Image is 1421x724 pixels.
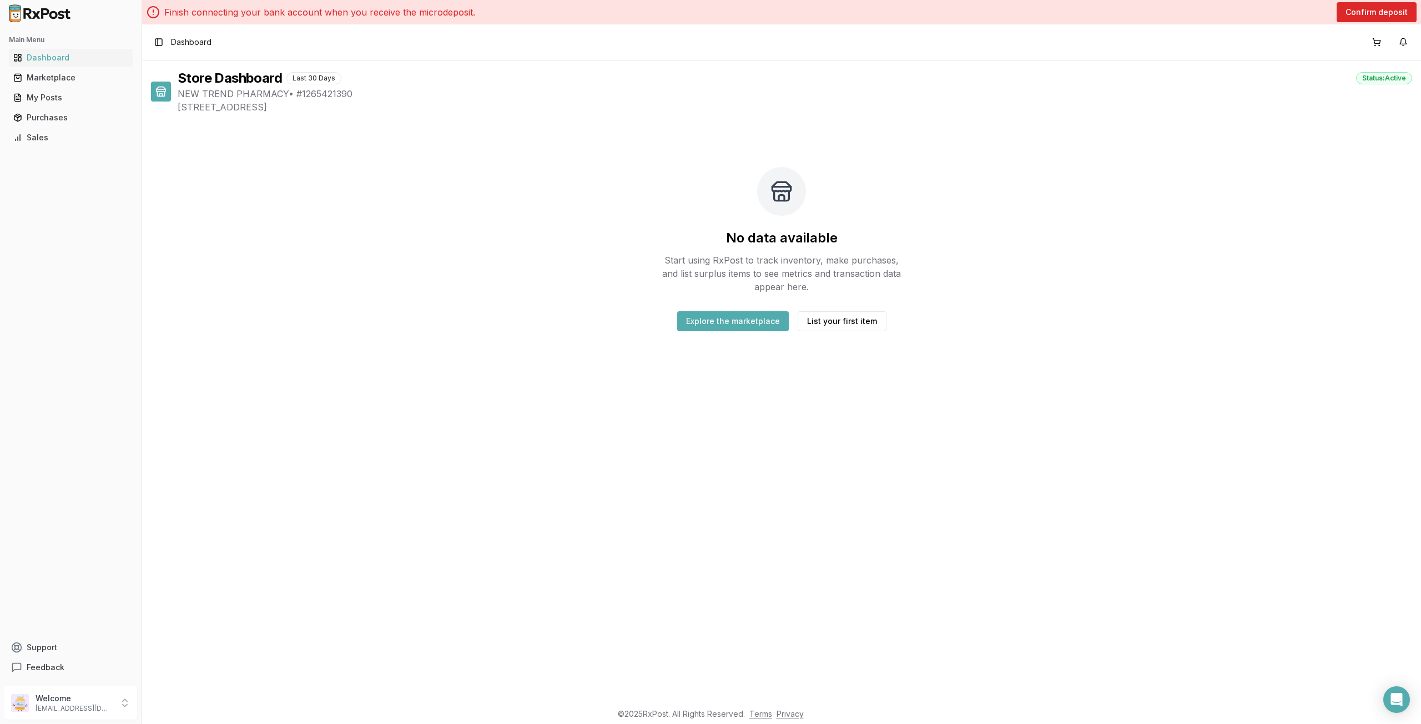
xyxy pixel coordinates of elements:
nav: breadcrumb [171,37,211,48]
a: Terms [749,709,772,718]
button: My Posts [4,89,137,107]
button: Sales [4,129,137,146]
button: Explore the marketplace [677,311,789,331]
div: My Posts [13,92,128,103]
span: Dashboard [171,37,211,48]
a: Sales [9,128,133,148]
div: Last 30 Days [286,72,341,84]
p: Finish connecting your bank account when you receive the microdeposit. [164,6,475,19]
button: List your first item [798,311,886,331]
h2: No data available [726,229,838,247]
a: Marketplace [9,68,133,88]
span: NEW TREND PHARMACY • # 1265421390 [178,87,1412,100]
span: [STREET_ADDRESS] [178,100,1412,114]
div: Sales [13,132,128,143]
h2: Main Menu [9,36,133,44]
button: Dashboard [4,49,137,67]
div: Dashboard [13,52,128,63]
a: Purchases [9,108,133,128]
a: Dashboard [9,48,133,68]
button: Feedback [4,657,137,677]
div: Open Intercom Messenger [1383,686,1410,713]
img: RxPost Logo [4,4,75,22]
img: User avatar [11,694,29,712]
button: Confirm deposit [1337,2,1417,22]
button: Purchases [4,109,137,126]
button: Support [4,637,137,657]
span: Feedback [27,662,64,673]
p: Welcome [36,693,113,704]
p: [EMAIL_ADDRESS][DOMAIN_NAME] [36,704,113,713]
a: My Posts [9,88,133,108]
div: Marketplace [13,72,128,83]
button: Marketplace [4,69,137,87]
h1: Store Dashboard [178,69,282,87]
div: Status: Active [1356,72,1412,84]
div: Purchases [13,112,128,123]
p: Start using RxPost to track inventory, make purchases, and list surplus items to see metrics and ... [657,254,906,293]
a: Privacy [777,709,804,718]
